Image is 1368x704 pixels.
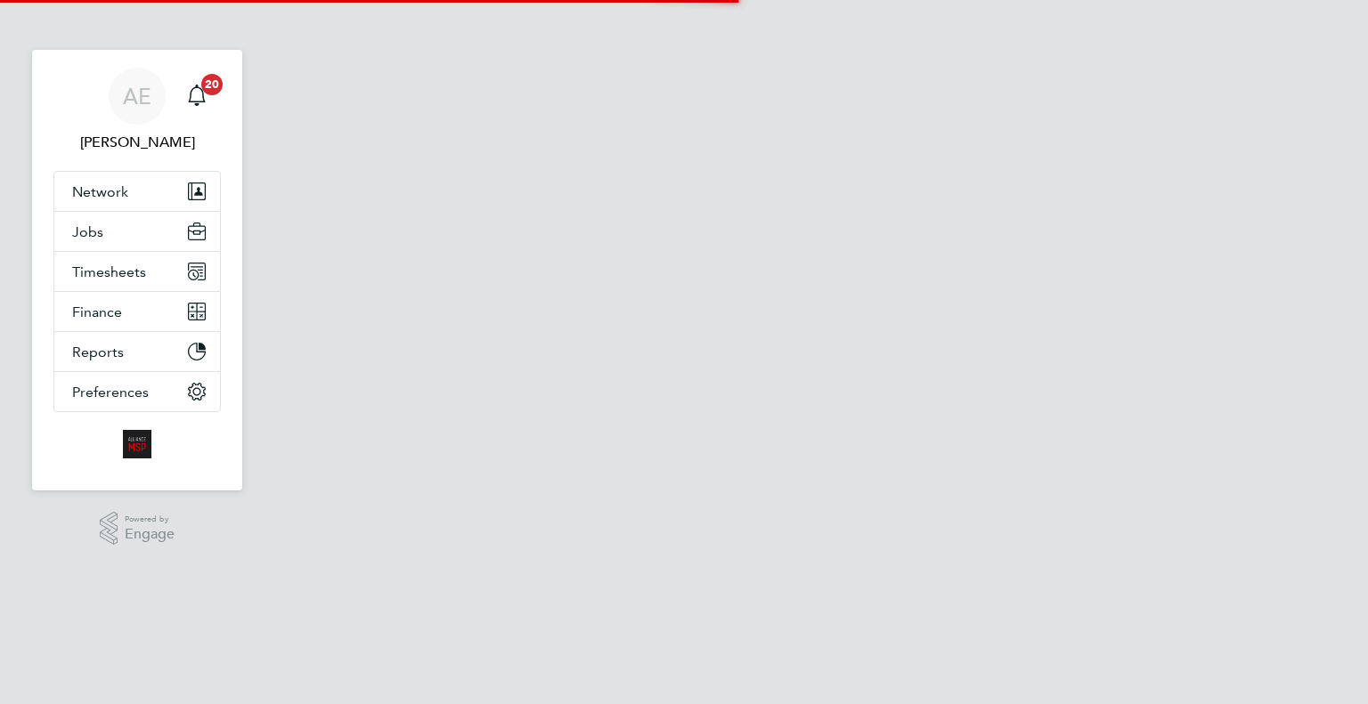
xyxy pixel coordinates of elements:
span: Reports [72,344,124,360]
span: AE [123,85,151,108]
button: Reports [54,332,220,371]
a: Go to home page [53,430,221,458]
span: Network [72,183,128,200]
button: Preferences [54,372,220,411]
img: alliancemsp-logo-retina.png [123,430,151,458]
nav: Main navigation [32,50,242,490]
span: Alice Espinosa [53,132,221,153]
button: Finance [54,292,220,331]
span: Finance [72,303,122,320]
a: 20 [179,68,215,125]
span: 20 [201,74,223,95]
button: Network [54,172,220,211]
span: Timesheets [72,263,146,280]
span: Powered by [125,512,175,527]
button: Timesheets [54,252,220,291]
a: Powered byEngage [100,512,175,546]
a: AE[PERSON_NAME] [53,68,221,153]
span: Engage [125,527,175,542]
button: Jobs [54,212,220,251]
span: Preferences [72,384,149,401]
span: Jobs [72,223,103,240]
